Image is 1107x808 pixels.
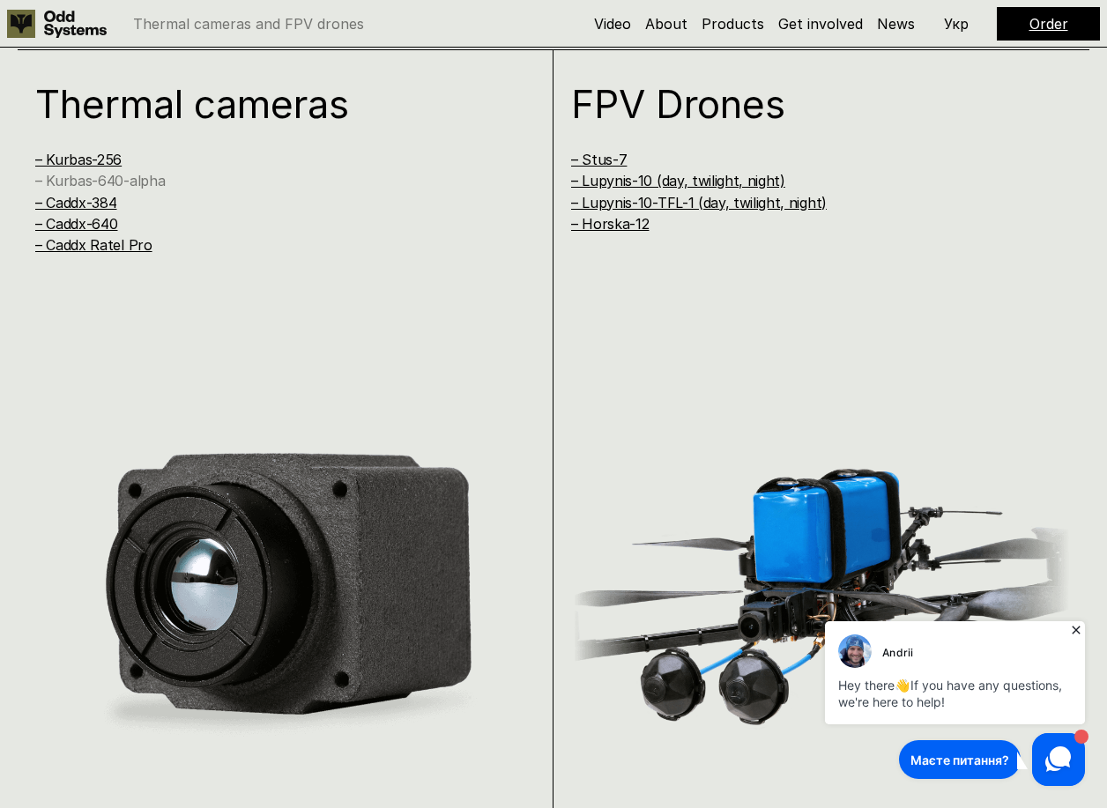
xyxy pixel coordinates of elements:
[702,15,764,33] a: Products
[35,85,506,123] h1: Thermal cameras
[571,151,627,168] a: – Stus-7
[571,194,827,211] a: – Lupynis-10-TFL-1 (day, twilight, night)
[35,236,152,254] a: – Caddx Ratel Pro
[35,172,165,189] a: – Kurbas-640-alpha
[35,194,116,211] a: – Caddx-384
[571,215,649,233] a: – Horska-12
[35,151,122,168] a: – Kurbas-256
[35,215,117,233] a: – Caddx-640
[778,15,863,33] a: Get involved
[571,172,785,189] a: – Lupynis-10 (day, twilight, night)
[133,17,364,31] p: Thermal cameras and FPV drones
[571,85,1042,123] h1: FPV Drones
[944,17,969,31] p: Укр
[1029,15,1068,33] a: Order
[877,15,915,33] a: News
[821,616,1089,790] iframe: HelpCrunch
[645,15,687,33] a: About
[594,15,631,33] a: Video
